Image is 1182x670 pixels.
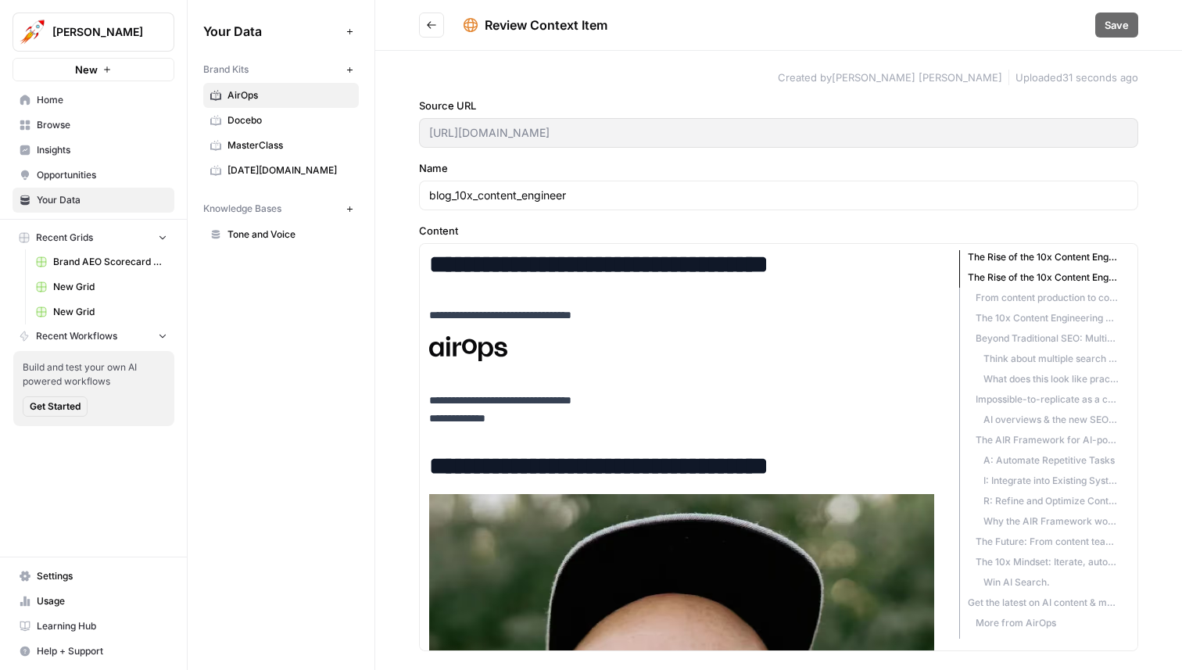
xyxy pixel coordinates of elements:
span: Learning Hub [37,619,167,633]
span: New [75,62,98,77]
li: Get the latest on AI content & marketing [959,593,1119,613]
span: Save [1105,17,1129,33]
a: Browse [13,113,174,138]
span: AirOps [227,88,352,102]
span: Recent Workflows [36,329,117,343]
button: Workspace: Alex Testing [13,13,174,52]
span: Brand Kits [203,63,249,77]
span: Get Started [30,399,81,414]
a: Usage [13,589,174,614]
a: MasterClass [203,133,359,158]
a: Opportunities [13,163,174,188]
li: From content production to content engineering [959,288,1119,308]
a: Insights [13,138,174,163]
li: The 10x Mindset: Iterate, automate, engineer [959,552,1119,572]
a: [DATE][DOMAIN_NAME] [203,158,359,183]
div: Review Context Item [485,16,607,34]
label: Name [419,160,1138,176]
li: The Future: From content teams to system builders [959,532,1119,552]
span: Created by [PERSON_NAME] [PERSON_NAME] [778,70,1002,85]
li: From Manual to Automated: How AI is Transforming Marketing OperationsRead More [959,633,1119,654]
li: Win AI Search. [959,572,1119,593]
li: The Rise of the 10x Content Engineer [959,250,1119,267]
span: Build and test your own AI powered workflows [23,360,165,389]
span: Brand AEO Scorecard Grid [53,255,167,269]
a: Brand AEO Scorecard Grid [29,249,174,274]
span: [DATE][DOMAIN_NAME] [227,163,352,177]
a: Tone and Voice [203,222,359,247]
button: Save [1095,13,1138,38]
a: Settings [13,564,174,589]
span: Uploaded 31 seconds ago [1015,70,1138,85]
button: Recent Grids [13,226,174,249]
li: R: Refine and Optimize Continuously [959,491,1119,511]
span: Home [37,93,167,107]
span: Help + Support [37,644,167,658]
img: Alex Testing Logo [18,18,46,46]
span: Browse [37,118,167,132]
span: Knowledge Bases [203,202,281,216]
button: Get Started [23,396,88,417]
span: Tone and Voice [227,228,352,242]
a: Learning Hub [13,614,174,639]
label: Content [419,223,1138,238]
span: MasterClass [227,138,352,152]
label: Source URL [419,98,1138,113]
span: Usage [37,594,167,608]
span: Settings [37,569,167,583]
span: Your Data [203,22,340,41]
a: New Grid [29,274,174,299]
a: New Grid [29,299,174,324]
span: Insights [37,143,167,157]
a: Your Data [13,188,174,213]
li: I: Integrate into Existing Systems [959,471,1119,491]
li: Think about multiple search ecosystems [959,349,1119,369]
a: Home [13,88,174,113]
li: The AIR Framework for AI-powered content success [959,430,1119,450]
button: Recent Workflows [13,324,174,348]
li: Impossible-to-replicate as a competitive edge [959,389,1119,410]
li: AI overviews & the new SEO strategy [959,410,1119,430]
li: Beyond Traditional SEO: Multi-channel content engineering [959,328,1119,349]
span: Recent Grids [36,231,93,245]
button: Help + Support [13,639,174,664]
li: A: Automate Repetitive Tasks [959,450,1119,471]
li: What does this look like practically speaking? [959,369,1119,389]
span: Your Data [37,193,167,207]
button: Go back [419,13,444,38]
span: New Grid [53,280,167,294]
button: New [13,58,174,81]
li: The Rise of the 10x Content Engineer [959,267,1119,288]
a: AirOps [203,83,359,108]
span: New Grid [53,305,167,319]
input: Enter context item name [429,188,1128,203]
span: [PERSON_NAME] [52,24,147,40]
span: Opportunities [37,168,167,182]
li: Why the AIR Framework works [959,511,1119,532]
li: The 10x Content Engineering Framework [959,308,1119,328]
a: Docebo [203,108,359,133]
span: Docebo [227,113,352,127]
li: More from AirOps [959,613,1119,633]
